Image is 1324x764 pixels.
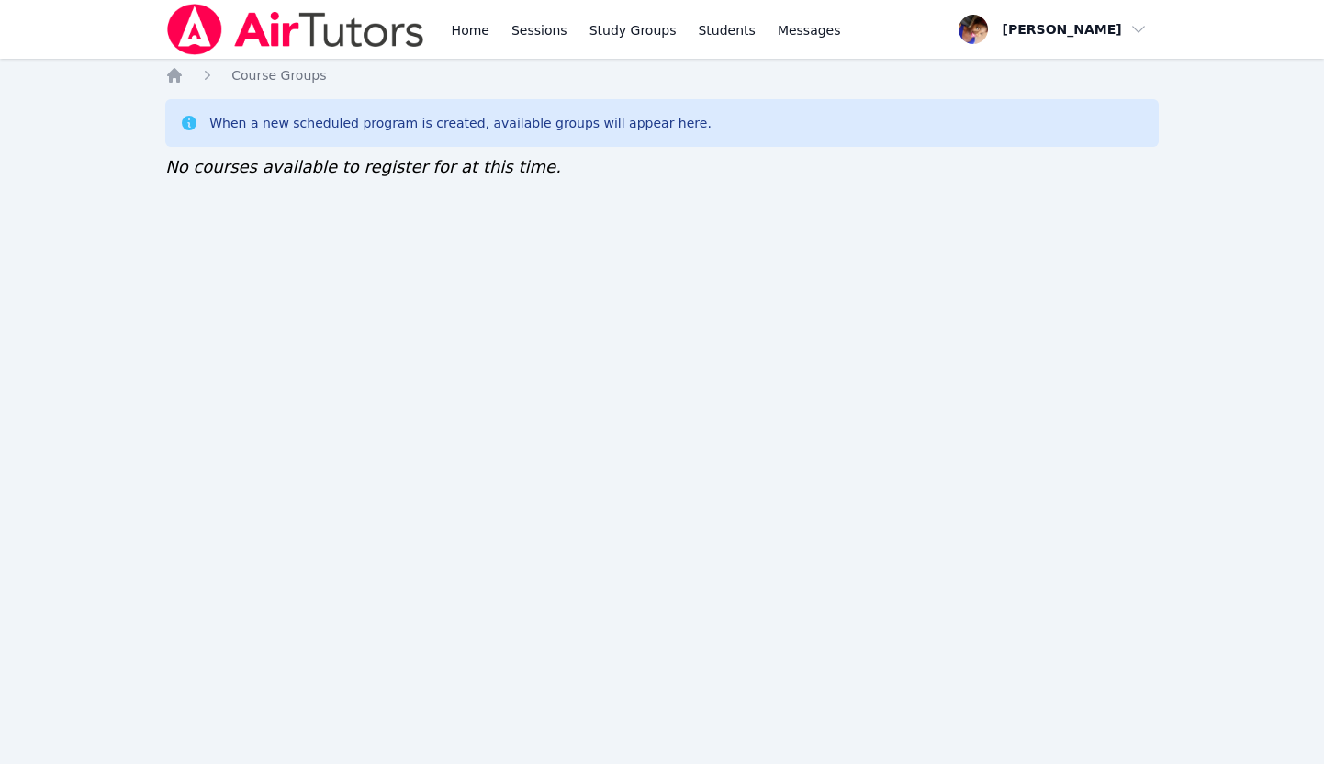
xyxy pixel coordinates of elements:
img: Air Tutors [165,4,425,55]
nav: Breadcrumb [165,66,1159,84]
span: Messages [778,21,841,39]
span: No courses available to register for at this time. [165,157,561,176]
div: When a new scheduled program is created, available groups will appear here. [209,114,712,132]
span: Course Groups [231,68,326,83]
a: Course Groups [231,66,326,84]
